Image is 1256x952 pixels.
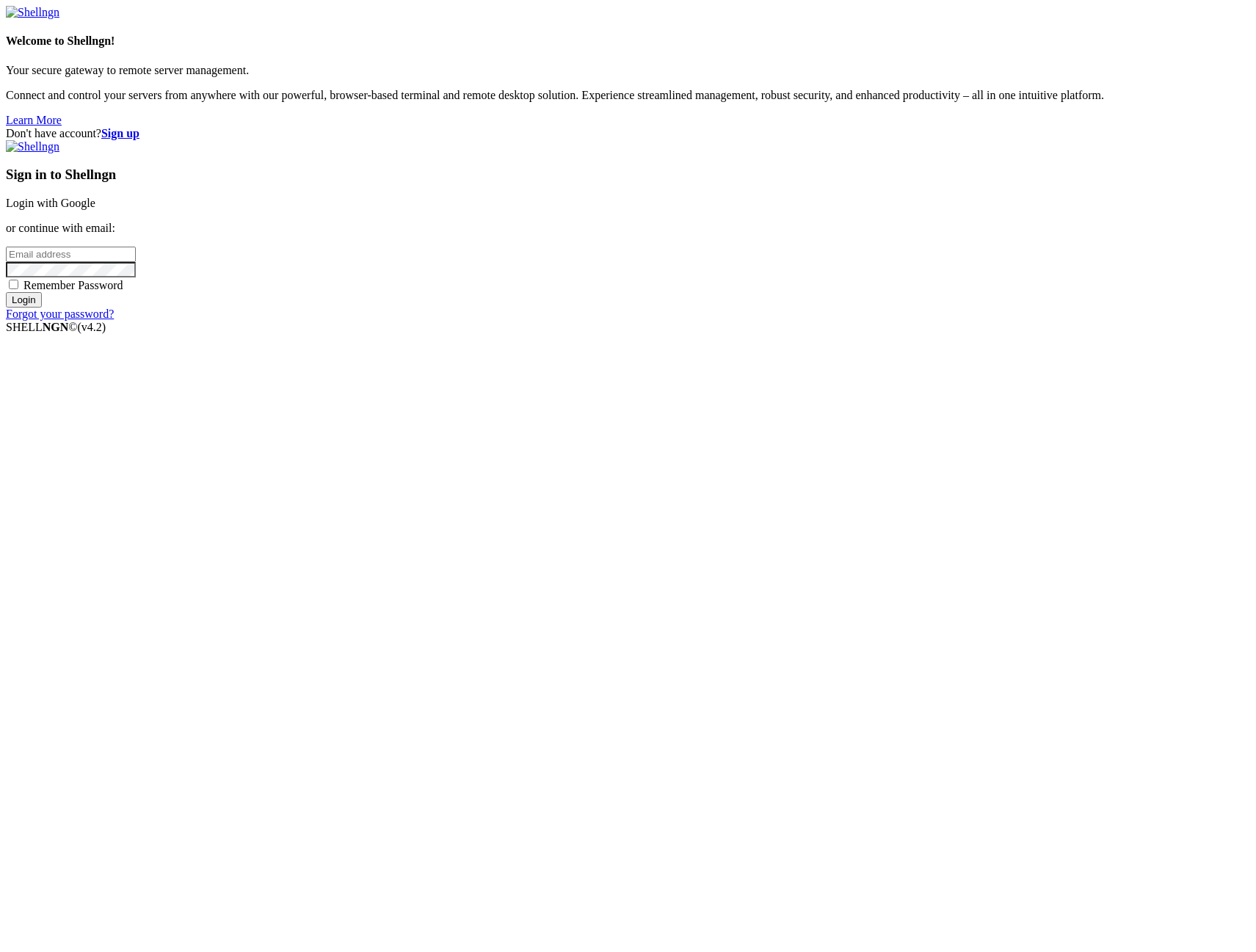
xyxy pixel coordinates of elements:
a: Sign up [101,127,139,139]
span: SHELL © [6,321,106,333]
div: Don't have account? [6,127,1250,140]
h3: Sign in to Shellngn [6,167,1250,183]
a: Login with Google [6,197,95,209]
b: NGN [43,321,69,333]
span: 4.2.0 [78,321,106,333]
img: Shellngn [6,140,59,153]
img: Shellngn [6,6,59,19]
span: Remember Password [23,279,123,291]
p: Connect and control your servers from anywhere with our powerful, browser-based terminal and remo... [6,89,1250,102]
input: Login [6,292,42,308]
input: Remember Password [9,280,18,289]
p: or continue with email: [6,222,1250,235]
p: Your secure gateway to remote server management. [6,64,1250,77]
h4: Welcome to Shellngn! [6,34,1250,48]
input: Email address [6,247,136,262]
a: Learn More [6,114,62,126]
a: Forgot your password? [6,308,114,320]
